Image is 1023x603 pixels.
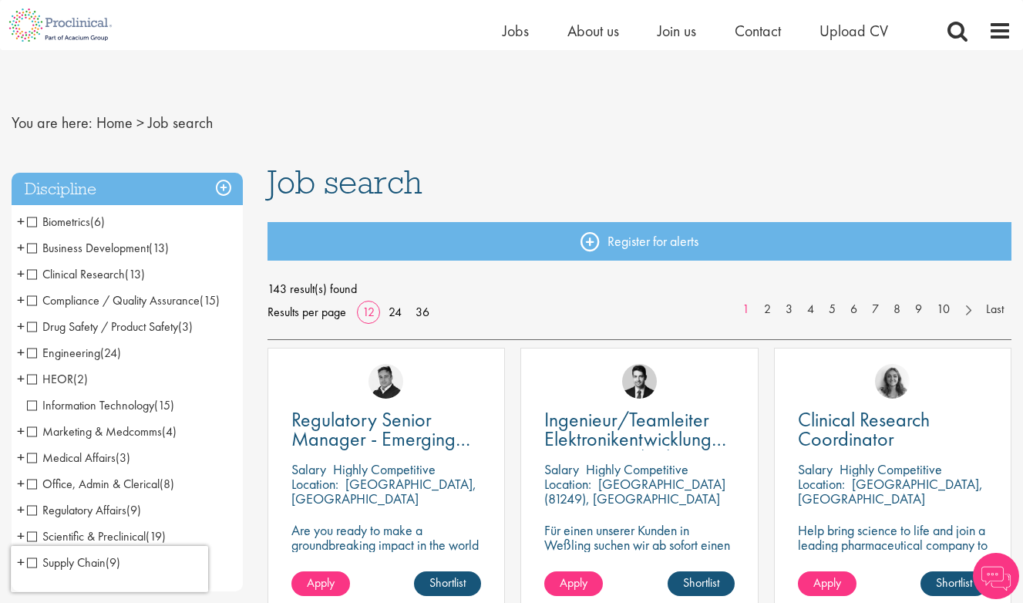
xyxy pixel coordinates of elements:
[798,475,845,493] span: Location:
[291,475,476,507] p: [GEOGRAPHIC_DATA], [GEOGRAPHIC_DATA]
[17,262,25,285] span: +
[622,364,657,399] a: Thomas Wenig
[875,364,910,399] img: Jackie Cerchio
[90,214,105,230] span: (6)
[735,21,781,41] a: Contact
[920,571,988,596] a: Shortlist
[27,214,90,230] span: Biometrics
[73,371,88,387] span: (2)
[658,21,696,41] a: Join us
[544,523,734,581] p: Für einen unserer Kunden in Weßling suchen wir ab sofort einen Senior Electronics Engineer Avioni...
[414,571,481,596] a: Shortlist
[268,161,422,203] span: Job search
[27,266,145,282] span: Clinical Research
[560,574,587,591] span: Apply
[27,528,146,544] span: Scientific & Preclinical
[929,301,957,318] a: 10
[27,476,174,492] span: Office, Admin & Clerical
[978,301,1011,318] a: Last
[27,371,88,387] span: HEOR
[154,397,174,413] span: (15)
[12,173,243,206] h3: Discipline
[368,364,403,399] img: Peter Duvall
[27,450,130,466] span: Medical Affairs
[27,292,200,308] span: Compliance / Quality Assurance
[178,318,193,335] span: (3)
[27,397,154,413] span: Information Technology
[27,450,116,466] span: Medical Affairs
[27,214,105,230] span: Biometrics
[126,502,141,518] span: (9)
[268,222,1011,261] a: Register for alerts
[100,345,121,361] span: (24)
[973,553,1019,599] img: Chatbot
[27,240,149,256] span: Business Development
[27,397,174,413] span: Information Technology
[567,21,619,41] span: About us
[544,460,579,478] span: Salary
[798,475,983,507] p: [GEOGRAPHIC_DATA], [GEOGRAPHIC_DATA]
[17,236,25,259] span: +
[27,318,193,335] span: Drug Safety / Product Safety
[27,476,160,492] span: Office, Admin & Clerical
[27,528,166,544] span: Scientific & Preclinical
[819,21,888,41] a: Upload CV
[307,574,335,591] span: Apply
[27,240,169,256] span: Business Development
[798,460,833,478] span: Salary
[27,502,141,518] span: Regulatory Affairs
[148,113,213,133] span: Job search
[162,423,177,440] span: (4)
[146,528,166,544] span: (19)
[27,423,177,440] span: Marketing & Medcomms
[813,574,841,591] span: Apply
[17,472,25,495] span: +
[799,301,822,318] a: 4
[544,475,591,493] span: Location:
[17,288,25,312] span: +
[136,113,144,133] span: >
[410,304,435,320] a: 36
[907,301,930,318] a: 9
[17,419,25,443] span: +
[200,292,220,308] span: (15)
[735,301,757,318] a: 1
[291,571,350,596] a: Apply
[383,304,407,320] a: 24
[357,304,380,320] a: 12
[798,406,930,452] span: Clinical Research Coordinator
[821,301,843,318] a: 5
[27,266,125,282] span: Clinical Research
[17,341,25,364] span: +
[798,410,988,449] a: Clinical Research Coordinator
[17,524,25,547] span: +
[17,498,25,521] span: +
[778,301,800,318] a: 3
[503,21,529,41] a: Jobs
[17,446,25,469] span: +
[840,460,942,478] p: Highly Competitive
[96,113,133,133] a: breadcrumb link
[544,571,603,596] a: Apply
[12,113,93,133] span: You are here:
[125,266,145,282] span: (13)
[160,476,174,492] span: (8)
[27,345,100,361] span: Engineering
[586,460,688,478] p: Highly Competitive
[886,301,908,318] a: 8
[544,406,726,471] span: Ingenieur/Teamleiter Elektronikentwicklung Aviation (m/w/d)
[268,301,346,324] span: Results per page
[333,460,436,478] p: Highly Competitive
[116,450,130,466] span: (3)
[27,345,121,361] span: Engineering
[27,318,178,335] span: Drug Safety / Product Safety
[291,523,481,596] p: Are you ready to make a groundbreaking impact in the world of biotechnology? Join a growing compa...
[27,371,73,387] span: HEOR
[268,278,1011,301] span: 143 result(s) found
